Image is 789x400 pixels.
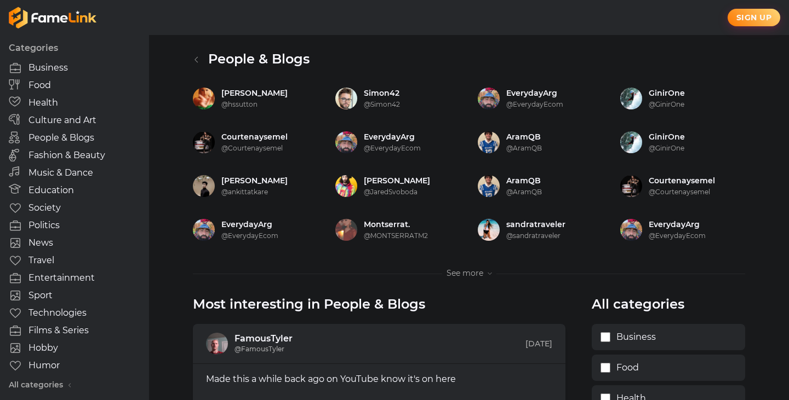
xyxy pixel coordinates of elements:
[447,268,483,278] span: See more
[616,363,639,372] span: Food
[620,88,642,109] img: no-alt
[506,144,542,153] span: @AramQB
[193,131,215,153] img: no-alt
[28,116,96,125] span: Culture and Art
[525,339,552,349] div: [DATE]
[193,298,425,311] div: Most interesting in People & Blogs
[235,345,293,353] div: @FamousTyler
[28,256,54,265] span: Travel
[620,131,745,153] a: no-altGinirOne@GinirOne
[649,231,706,240] span: @EverydayEcom
[335,88,460,109] a: no-altSimon42@Simon42
[221,176,288,185] strong: [PERSON_NAME]
[28,186,74,195] span: Education
[221,188,288,196] span: @ankittatkare
[478,219,500,241] img: no-alt
[601,363,610,373] input: Food
[478,219,603,241] a: no-altsandratraveler@sandratraveler
[364,132,421,142] strong: EverydayArg
[620,175,745,197] a: no-altCourtenaysemel@Courtenaysemel
[28,98,58,107] span: Health
[736,13,771,22] span: Sign up
[335,131,357,153] img: no-alt
[193,219,215,241] img: no-alt
[28,134,94,142] span: People & Blogs
[592,298,684,311] div: All categories
[649,144,685,153] span: @GinirOne
[364,100,400,109] span: @Simon42
[28,151,105,160] span: Fashion & Beauty
[208,53,310,66] div: People & Blogs
[649,188,715,196] span: @Courtenaysemel
[335,88,357,109] img: no-alt
[506,132,542,142] strong: AramQB
[728,9,780,26] button: Sign up
[649,132,685,142] strong: GinirOne
[28,361,60,370] span: Humor
[649,88,685,98] strong: GinirOne
[221,219,278,229] strong: EverydayArg
[28,326,89,335] span: Films & Series
[478,175,500,197] img: no-alt
[364,88,400,98] strong: Simon42
[478,131,500,153] img: no-alt
[364,144,421,153] span: @EverydayEcom
[620,131,642,153] img: no-alt
[620,219,745,241] a: no-altEverydayArg@EverydayEcom
[235,334,293,343] div: FamousTyler
[478,88,500,109] img: no-alt
[506,231,565,240] span: @sandratraveler
[364,176,430,185] strong: [PERSON_NAME]
[193,219,318,241] a: no-altEverydayArg@EverydayEcom
[616,333,656,341] span: Business
[364,188,430,196] span: @JaredSvoboda
[649,100,685,109] span: @GinirOne
[193,88,318,109] a: no-alt[PERSON_NAME]@hssutton
[206,333,293,355] a: FamousTylerFamousTyler@FamousTyler
[620,175,642,197] img: no-alt
[620,219,642,241] img: no-alt
[506,188,542,196] span: @AramQB
[478,88,603,109] a: no-altEverydayArg@EverydayEcom
[649,176,715,185] strong: Courtenaysemel
[221,88,288,98] strong: [PERSON_NAME]
[206,373,552,386] div: Made this a while back ago on YouTube know it's on here
[601,332,610,342] input: Business
[506,176,542,185] strong: AramQB
[28,63,68,72] span: Business
[335,219,357,241] img: no-alt
[364,219,428,229] strong: Montserrat.
[335,175,357,197] img: no-alt
[221,100,288,109] span: @hssutton
[28,291,53,300] span: Sport
[335,219,460,241] a: no-altMontserrat.@MONTSERRATM2
[28,204,61,212] span: Society
[221,144,288,153] span: @Courtenaysemel
[364,231,428,240] span: @MONTSERRATM2
[335,131,460,153] a: no-altEverydayArg@EverydayEcom
[193,175,318,197] a: no-alt[PERSON_NAME]@ankittatkare
[193,88,215,109] img: no-alt
[28,344,58,352] span: Hobby
[9,44,140,53] div: Categories
[28,239,53,247] span: News
[447,267,492,280] button: See more
[335,175,460,197] a: no-alt[PERSON_NAME]@JaredSvoboda
[193,175,215,197] img: no-alt
[478,175,603,197] a: no-altAramQB@AramQB
[221,132,288,142] strong: Courtenaysemel
[28,169,93,177] span: Music & Dance
[193,131,318,153] a: no-altCourtenaysemel@Courtenaysemel
[28,221,60,230] span: Politics
[506,88,563,98] strong: EverydayArg
[620,88,745,109] a: no-altGinirOne@GinirOne
[221,231,278,240] span: @EverydayEcom
[28,274,95,282] span: Entertainment
[28,309,87,317] span: Technologies
[649,219,706,229] strong: EverydayArg
[9,380,63,390] span: All categories
[506,100,563,109] span: @EverydayEcom
[506,219,565,229] strong: sandratraveler
[478,131,603,153] a: no-altAramQB@AramQB
[28,81,51,90] span: Food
